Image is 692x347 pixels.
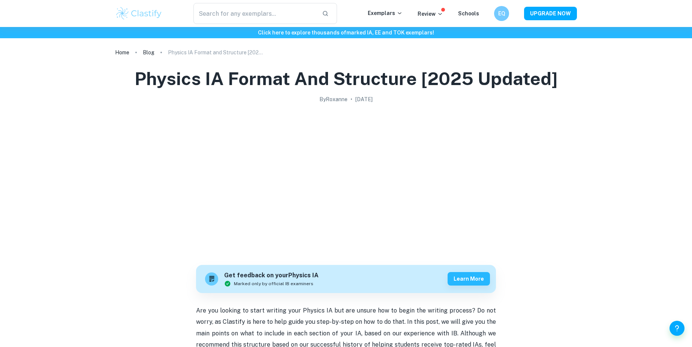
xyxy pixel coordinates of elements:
h6: EQ [497,9,506,18]
img: Physics IA Format and Structure [2025 updated] cover image [196,106,496,256]
img: Clastify logo [115,6,163,21]
button: Learn more [448,272,490,286]
button: Help and Feedback [670,321,685,336]
h2: [DATE] [355,95,373,103]
p: • [350,95,352,103]
p: Exemplars [368,9,403,17]
a: Home [115,47,129,58]
button: EQ [494,6,509,21]
h6: Get feedback on your Physics IA [224,271,319,280]
a: Get feedback on yourPhysics IAMarked only by official IB examinersLearn more [196,265,496,293]
a: Blog [143,47,154,58]
p: Review [418,10,443,18]
a: Schools [458,10,479,16]
h6: Click here to explore thousands of marked IA, EE and TOK exemplars ! [1,28,691,37]
h1: Physics IA Format and Structure [2025 updated] [135,67,558,91]
h2: By Roxanne [319,95,347,103]
p: Physics IA Format and Structure [2025 updated] [168,48,265,57]
button: UPGRADE NOW [524,7,577,20]
span: Marked only by official IB examiners [234,280,313,287]
input: Search for any exemplars... [193,3,316,24]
